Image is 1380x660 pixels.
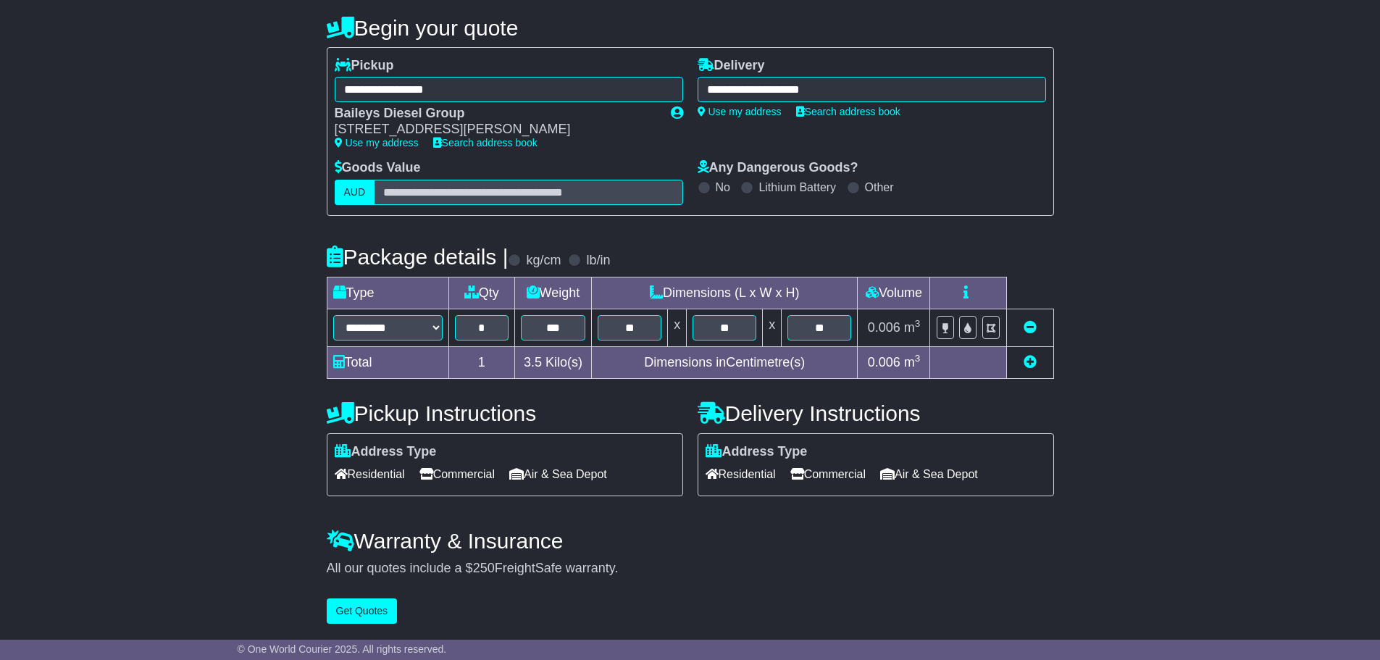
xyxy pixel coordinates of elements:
h4: Warranty & Insurance [327,529,1054,553]
span: Air & Sea Depot [509,463,607,485]
label: Delivery [698,58,765,74]
label: Lithium Battery [758,180,836,194]
span: Residential [335,463,405,485]
h4: Begin your quote [327,16,1054,40]
label: Address Type [335,444,437,460]
a: Search address book [433,137,538,149]
span: m [904,320,921,335]
label: Any Dangerous Goods? [698,160,858,176]
td: Volume [858,277,930,309]
span: 0.006 [868,355,900,369]
td: Kilo(s) [514,346,591,378]
a: Remove this item [1024,320,1037,335]
a: Search address book [796,106,900,117]
button: Get Quotes [327,598,398,624]
label: Other [865,180,894,194]
span: m [904,355,921,369]
label: Pickup [335,58,394,74]
span: Residential [706,463,776,485]
label: No [716,180,730,194]
span: © One World Courier 2025. All rights reserved. [238,643,447,655]
label: AUD [335,180,375,205]
label: lb/in [586,253,610,269]
td: 1 [448,346,514,378]
a: Use my address [698,106,782,117]
label: Goods Value [335,160,421,176]
span: Commercial [419,463,495,485]
td: Total [327,346,448,378]
span: 3.5 [524,355,542,369]
td: Weight [514,277,591,309]
h4: Pickup Instructions [327,401,683,425]
span: 0.006 [868,320,900,335]
label: kg/cm [526,253,561,269]
div: [STREET_ADDRESS][PERSON_NAME] [335,122,656,138]
sup: 3 [915,318,921,329]
span: Air & Sea Depot [880,463,978,485]
h4: Delivery Instructions [698,401,1054,425]
a: Use my address [335,137,419,149]
label: Address Type [706,444,808,460]
td: Type [327,277,448,309]
div: All our quotes include a $ FreightSafe warranty. [327,561,1054,577]
td: Dimensions in Centimetre(s) [592,346,858,378]
div: Baileys Diesel Group [335,106,656,122]
h4: Package details | [327,245,509,269]
a: Add new item [1024,355,1037,369]
span: 250 [473,561,495,575]
td: x [668,309,687,346]
td: Dimensions (L x W x H) [592,277,858,309]
sup: 3 [915,353,921,364]
td: x [763,309,782,346]
td: Qty [448,277,514,309]
span: Commercial [790,463,866,485]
